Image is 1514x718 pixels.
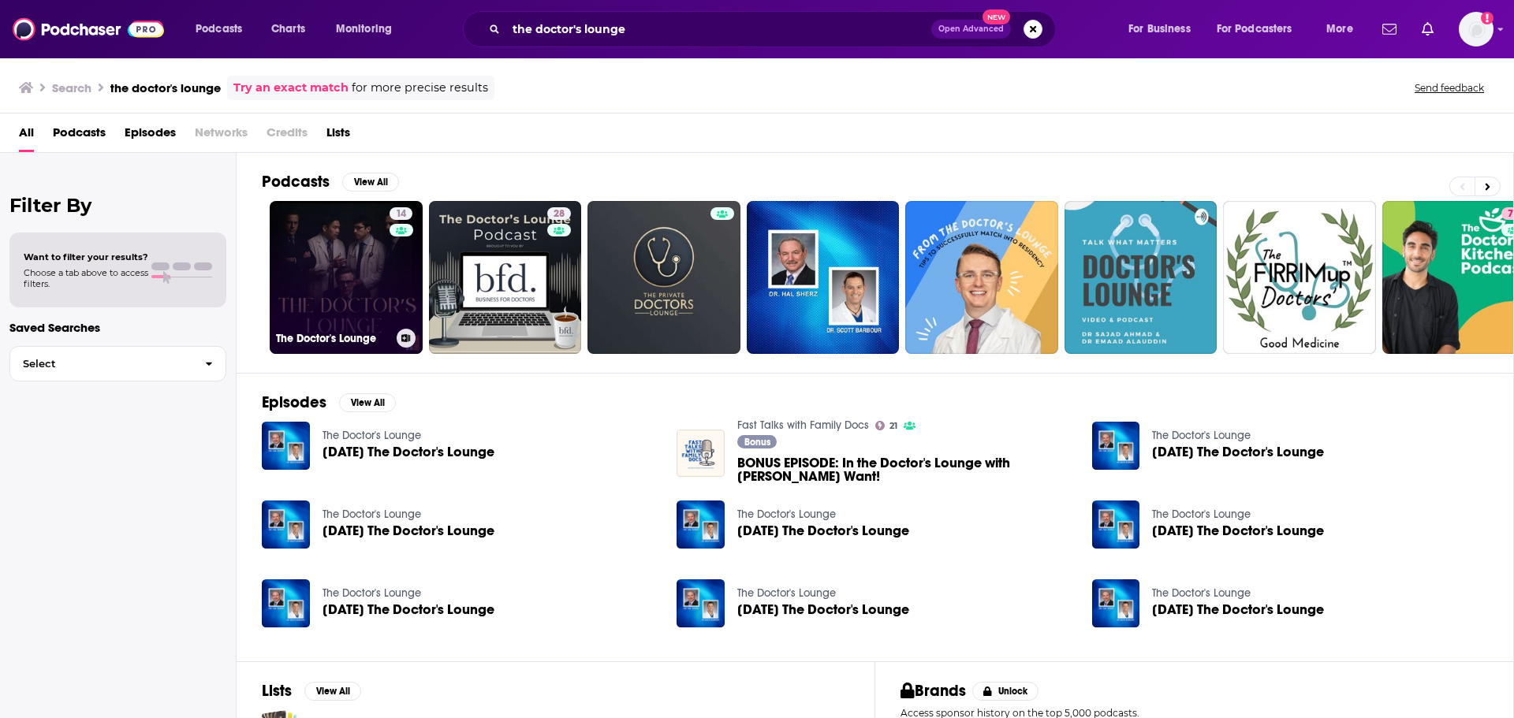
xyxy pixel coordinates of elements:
[1152,603,1324,616] span: [DATE] The Doctor's Lounge
[326,120,350,152] a: Lists
[10,359,192,369] span: Select
[1128,18,1191,40] span: For Business
[737,603,909,616] a: 09/23/21 The Doctor's Lounge
[983,9,1011,24] span: New
[185,17,263,42] button: open menu
[323,603,494,616] span: [DATE] The Doctor's Lounge
[737,419,869,432] a: Fast Talks with Family Docs
[547,207,571,220] a: 28
[1315,17,1373,42] button: open menu
[1459,12,1493,47] img: User Profile
[677,500,725,549] img: 10/22/20 The Doctor's Lounge
[323,508,421,521] a: The Doctor's Lounge
[262,392,326,412] h2: Episodes
[233,79,349,97] a: Try an exact match
[901,681,966,701] h2: Brands
[323,586,421,600] a: The Doctor's Lounge
[1152,445,1324,459] a: 01/26/23 The Doctor's Lounge
[52,80,91,95] h3: Search
[9,346,226,381] button: Select
[737,524,909,538] a: 10/22/20 The Doctor's Lounge
[1152,508,1251,521] a: The Doctor's Lounge
[1117,17,1210,42] button: open menu
[677,430,725,478] img: BONUS EPISODE: In the Doctor's Lounge with Colton Want!
[339,393,396,412] button: View All
[19,120,34,152] a: All
[889,422,897,430] span: 21
[323,524,494,538] a: 02/09/23 The Doctor's Lounge
[737,603,909,616] span: [DATE] The Doctor's Lounge
[323,445,494,459] a: 03/19/20 The Doctor's Lounge
[744,437,770,447] span: Bonus
[342,173,399,192] button: View All
[195,120,248,152] span: Networks
[737,524,909,538] span: [DATE] The Doctor's Lounge
[261,17,315,42] a: Charts
[262,172,399,192] a: PodcastsView All
[737,456,1073,483] a: BONUS EPISODE: In the Doctor's Lounge with Colton Want!
[1152,586,1251,600] a: The Doctor's Lounge
[1481,12,1493,24] svg: Add a profile image
[396,206,406,222] span: 14
[1206,17,1315,42] button: open menu
[390,207,412,220] a: 14
[196,18,242,40] span: Podcasts
[737,586,836,600] a: The Doctor's Lounge
[1152,524,1324,538] a: 11/04/21 The Doctor's Lounge
[323,429,421,442] a: The Doctor's Lounge
[938,25,1004,33] span: Open Advanced
[1376,16,1403,43] a: Show notifications dropdown
[506,17,931,42] input: Search podcasts, credits, & more...
[262,422,310,470] img: 03/19/20 The Doctor's Lounge
[323,524,494,538] span: [DATE] The Doctor's Lounge
[931,20,1011,39] button: Open AdvancedNew
[1152,603,1324,616] a: 10/26/23 The Doctor's Lounge
[24,267,148,289] span: Choose a tab above to access filters.
[9,320,226,335] p: Saved Searches
[9,194,226,217] h2: Filter By
[1152,524,1324,538] span: [DATE] The Doctor's Lounge
[325,17,412,42] button: open menu
[352,79,488,97] span: for more precise results
[13,14,164,44] img: Podchaser - Follow, Share and Rate Podcasts
[323,603,494,616] a: 07/13/23 The Doctor's Lounge
[53,120,106,152] a: Podcasts
[429,201,582,354] a: 28
[677,579,725,627] img: 09/23/21 The Doctor's Lounge
[276,332,390,345] h3: The Doctor's Lounge
[262,681,361,701] a: ListsView All
[323,445,494,459] span: [DATE] The Doctor's Lounge
[1092,500,1140,549] img: 11/04/21 The Doctor's Lounge
[478,11,1071,47] div: Search podcasts, credits, & more...
[737,456,1073,483] span: BONUS EPISODE: In the Doctor's Lounge with [PERSON_NAME] Want!
[1217,18,1292,40] span: For Podcasters
[125,120,176,152] a: Episodes
[1092,422,1140,470] img: 01/26/23 The Doctor's Lounge
[737,508,836,521] a: The Doctor's Lounge
[875,421,897,430] a: 21
[110,80,221,95] h3: the doctor's lounge
[267,120,308,152] span: Credits
[262,579,310,627] img: 07/13/23 The Doctor's Lounge
[336,18,392,40] span: Monitoring
[24,251,148,262] span: Want to filter your results?
[262,681,292,701] h2: Lists
[554,206,565,222] span: 28
[1459,12,1493,47] button: Show profile menu
[1326,18,1353,40] span: More
[1415,16,1440,43] a: Show notifications dropdown
[304,682,361,701] button: View All
[262,392,396,412] a: EpisodesView All
[1092,579,1140,627] a: 10/26/23 The Doctor's Lounge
